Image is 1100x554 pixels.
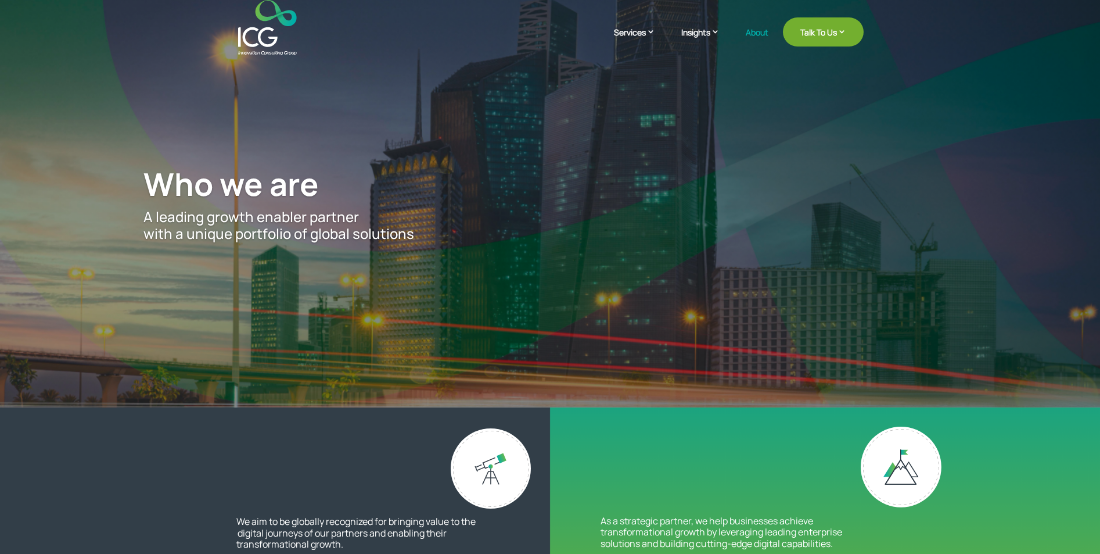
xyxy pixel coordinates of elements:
[681,26,731,55] a: Insights
[236,516,492,550] p: We aim to be globally recognized for bringing value to the digital journeys of our partners and e...
[143,209,957,242] p: A leading growth enabler partner with a unique portfolio of global solutions
[861,427,941,507] img: our mission - ICG
[614,26,667,55] a: Services
[451,428,531,509] img: Our vision - ICG
[601,516,864,549] p: As a strategic partner, we help businesses achieve transformational growth by leveraging leading ...
[143,162,319,205] span: Who we are
[746,28,768,55] a: About
[783,17,864,47] a: Talk To Us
